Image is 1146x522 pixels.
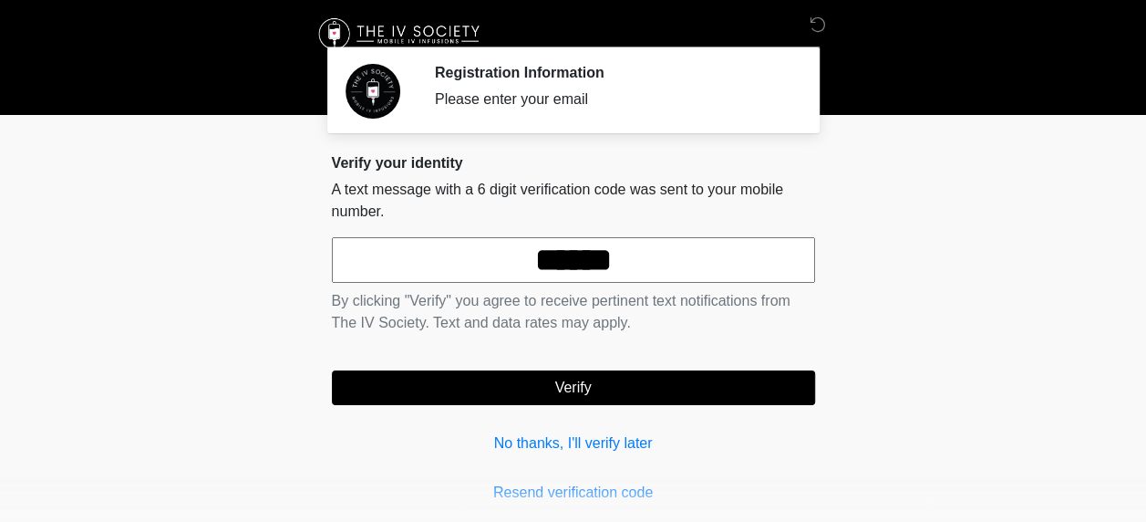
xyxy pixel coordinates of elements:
[346,64,400,119] img: Agent Avatar
[314,14,488,55] img: The IV Society Logo
[332,433,815,454] a: No thanks, I'll verify later
[435,89,788,110] div: Please enter your email
[332,154,815,172] h2: Verify your identity
[332,290,815,334] p: By clicking "Verify" you agree to receive pertinent text notifications from The IV Society. Text ...
[332,371,815,405] button: Verify
[435,64,788,81] h2: Registration Information
[332,482,815,504] a: Resend verification code
[332,179,815,223] p: A text message with a 6 digit verification code was sent to your mobile number.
